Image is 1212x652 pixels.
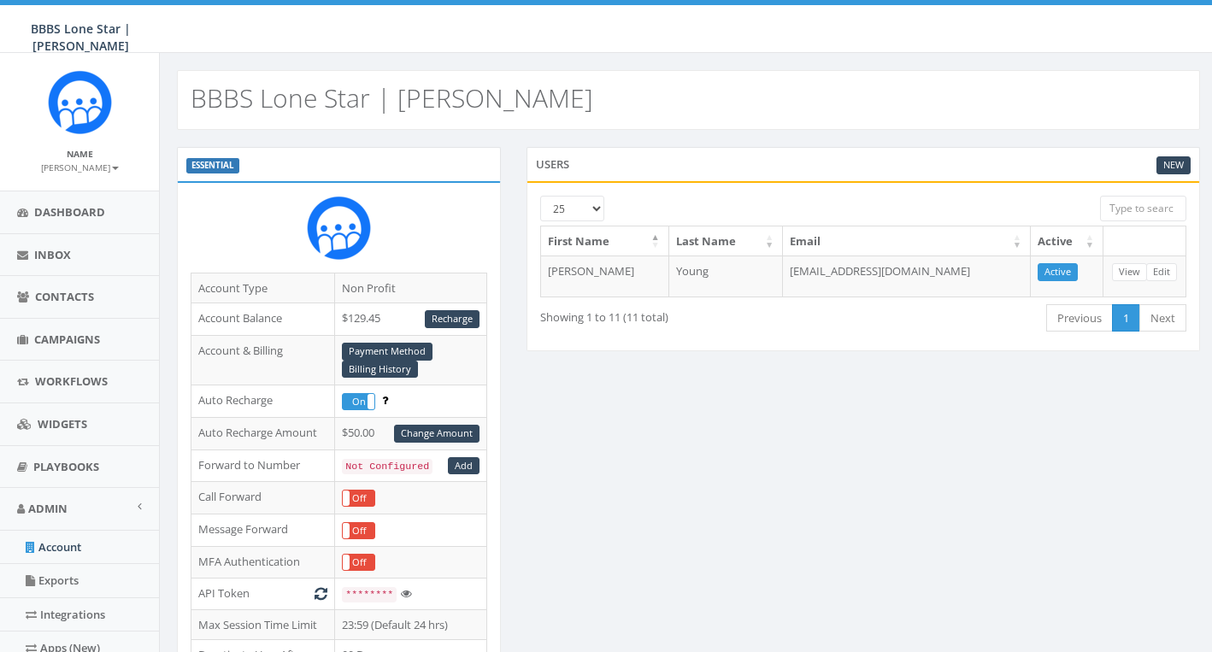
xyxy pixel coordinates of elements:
td: Message Forward [191,514,335,546]
a: Recharge [425,310,480,328]
td: Auto Recharge [191,385,335,418]
input: Type to search [1100,196,1186,221]
a: Payment Method [342,343,432,361]
img: Rally_Corp_Icon_1.png [307,196,371,260]
td: $50.00 [335,417,487,449]
td: 23:59 (Default 24 hrs) [335,609,487,640]
a: 1 [1112,304,1140,332]
span: Enable to prevent campaign failure. [382,392,388,408]
label: ESSENTIAL [186,158,239,173]
a: Add [448,457,480,475]
td: Young [669,256,783,297]
img: Rally_Corp_Icon_1.png [48,70,112,134]
td: MFA Authentication [191,546,335,579]
td: API Token [191,579,335,610]
td: Account Balance [191,303,335,336]
h2: BBBS Lone Star | [PERSON_NAME] [191,84,593,112]
a: Edit [1146,263,1177,281]
span: Widgets [38,416,87,432]
i: Generate New Token [315,588,327,599]
a: [PERSON_NAME] [41,159,119,174]
label: Off [343,490,374,506]
a: Billing History [342,361,418,379]
a: Active [1038,263,1078,281]
div: Users [527,147,1200,181]
span: Workflows [35,373,108,389]
td: $129.45 [335,303,487,336]
div: Showing 1 to 11 (11 total) [540,303,795,326]
div: OnOff [342,522,375,539]
a: Previous [1046,304,1113,332]
td: [EMAIL_ADDRESS][DOMAIN_NAME] [783,256,1031,297]
td: Account Type [191,273,335,303]
td: Call Forward [191,482,335,514]
span: Dashboard [34,204,105,220]
td: [PERSON_NAME] [541,256,669,297]
td: Forward to Number [191,449,335,482]
th: Email: activate to sort column ascending [783,226,1031,256]
div: OnOff [342,490,375,507]
th: Active: activate to sort column ascending [1031,226,1103,256]
code: Not Configured [342,459,432,474]
label: On [343,394,374,409]
small: [PERSON_NAME] [41,162,119,173]
a: Next [1139,304,1186,332]
a: New [1156,156,1191,174]
td: Non Profit [335,273,487,303]
td: Auto Recharge Amount [191,417,335,449]
small: Name [67,148,93,160]
a: Change Amount [394,425,480,443]
th: First Name: activate to sort column descending [541,226,669,256]
div: OnOff [342,393,375,410]
th: Last Name: activate to sort column ascending [669,226,783,256]
span: Contacts [35,289,94,304]
td: Account & Billing [191,335,335,385]
a: View [1112,263,1147,281]
label: Off [343,555,374,570]
div: OnOff [342,554,375,571]
span: Playbooks [33,459,99,474]
span: Admin [28,501,68,516]
td: Max Session Time Limit [191,609,335,640]
label: Off [343,523,374,538]
span: BBBS Lone Star | [PERSON_NAME] [31,21,131,54]
span: Campaigns [34,332,100,347]
span: Inbox [34,247,71,262]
